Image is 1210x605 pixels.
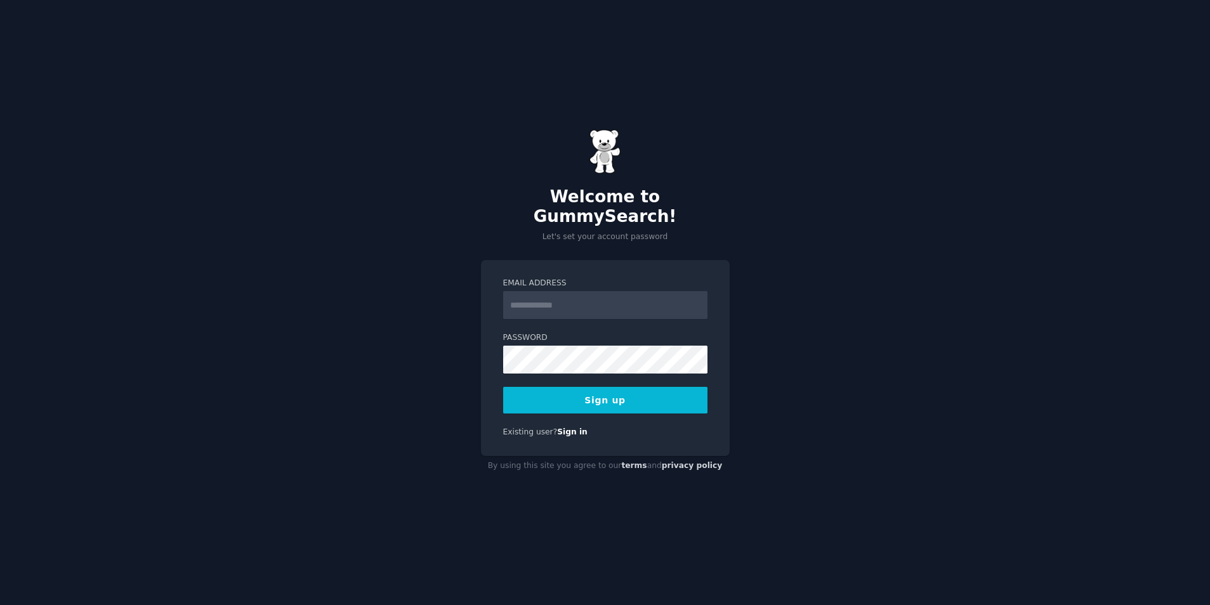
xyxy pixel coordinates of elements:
[589,129,621,174] img: Gummy Bear
[503,278,707,289] label: Email Address
[481,231,730,243] p: Let's set your account password
[557,427,588,436] a: Sign in
[481,187,730,227] h2: Welcome to GummySearch!
[662,461,723,470] a: privacy policy
[503,387,707,413] button: Sign up
[503,427,558,436] span: Existing user?
[621,461,647,470] a: terms
[481,456,730,476] div: By using this site you agree to our and
[503,332,707,344] label: Password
